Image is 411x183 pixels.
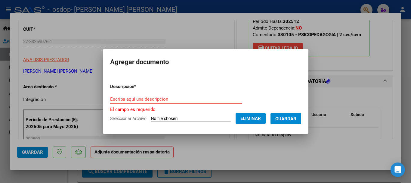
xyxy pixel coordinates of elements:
span: Eliminar [240,116,261,121]
span: Seleccionar Archivo [110,116,147,121]
span: Guardar [275,116,296,121]
div: Open Intercom Messenger [391,162,405,177]
p: Descripcion [110,83,168,90]
p: El campo es requerido [110,106,301,113]
h2: Agregar documento [110,56,301,68]
button: Eliminar [236,113,266,124]
button: Guardar [270,113,301,124]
